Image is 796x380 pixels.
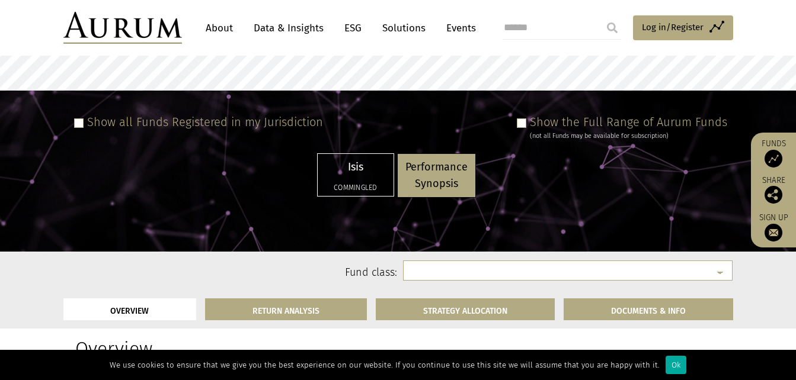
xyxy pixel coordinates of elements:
[248,17,330,39] a: Data & Insights
[765,186,782,204] img: Share this post
[757,139,790,168] a: Funds
[642,20,704,34] span: Log in/Register
[200,17,239,39] a: About
[63,12,182,44] img: Aurum
[205,298,367,320] a: RETURN ANALYSIS
[75,337,389,360] h1: Overview
[376,298,555,320] a: STRATEGY ALLOCATION
[757,176,790,204] div: Share
[440,17,476,39] a: Events
[633,15,733,40] a: Log in/Register
[405,159,468,193] p: Performance Synopsis
[666,356,686,374] div: Ok
[87,115,323,129] label: Show all Funds Registered in my Jurisdiction
[600,16,624,40] input: Submit
[325,159,386,176] p: Isis
[338,17,367,39] a: ESG
[564,298,733,320] a: DOCUMENTS & INFO
[765,150,782,168] img: Access Funds
[178,265,398,281] label: Fund class:
[530,131,727,141] div: (not all Funds may be available for subscription)
[765,224,782,241] img: Sign up to our newsletter
[325,184,386,191] h5: Commingled
[376,17,431,39] a: Solutions
[530,115,727,129] label: Show the Full Range of Aurum Funds
[757,212,790,241] a: Sign up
